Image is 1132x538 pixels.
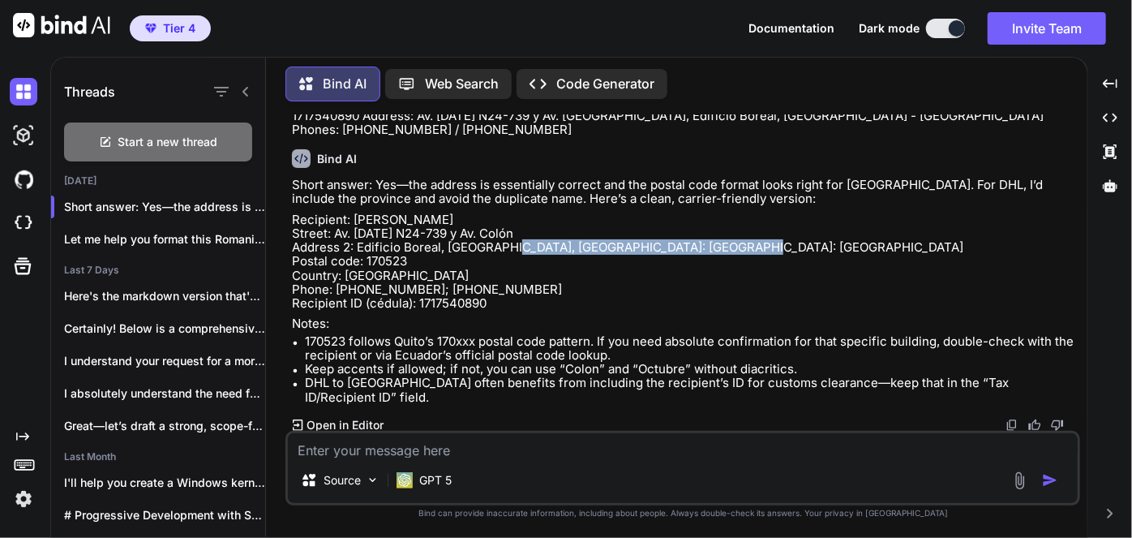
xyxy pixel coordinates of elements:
[64,82,115,101] h1: Threads
[64,231,265,247] p: Let me help you format this Romanian...
[305,334,1077,363] li: 170523 follows Quito’s 170xxx postal code pattern. If you need absolute confirmation for that spe...
[1042,472,1058,489] img: icon
[988,12,1106,45] button: Invite Team
[324,472,361,489] p: Source
[317,151,357,167] h6: Bind AI
[51,450,265,463] h2: Last Month
[859,20,920,37] span: Dark mode
[64,199,265,215] p: Short answer: Yes—the address is essenti...
[10,485,37,513] img: settings
[51,264,265,277] h2: Last 7 Days
[10,209,37,237] img: cloudideIcon
[292,178,1077,206] p: Short answer: Yes—the address is essentially correct and the postal code format looks right for [...
[1051,419,1064,432] img: dislike
[64,353,265,369] p: I understand your request for a more...
[64,288,265,304] p: Here's the markdown version that's ready to...
[748,22,834,35] button: Documentation
[13,13,110,37] img: Bind AI
[285,509,1080,519] p: Bind can provide inaccurate information, including about people. Always double-check its answers....
[305,362,1077,376] li: Keep accents if allowed; if not, you can use “Colon” and “Octubre” without diacritics.
[64,418,265,434] p: Great—let’s draft a strong, scope-focused job posting...
[292,213,1077,311] p: Recipient: [PERSON_NAME] Street: Av. [DATE] N24-739 y Av. Colón Address 2: Edificio Boreal, [GEOG...
[323,76,367,91] p: Bind AI
[51,174,265,187] h2: [DATE]
[145,24,157,33] img: premium
[1006,419,1018,432] img: copy
[1028,419,1041,432] img: like
[556,76,654,91] p: Code Generator
[64,385,265,402] p: I absolutely understand the need for complete...
[64,321,265,337] p: Certainly! Below is a comprehensive HTML page...
[130,15,211,41] button: premiumTier 4
[118,134,218,150] span: Start a new thread
[307,417,384,433] p: Open in Editor
[366,473,379,487] img: Pick Models
[425,76,499,91] p: Web Search
[419,472,452,489] p: GPT 5
[397,472,413,489] img: GPT 5
[10,122,37,149] img: darkAi-studio
[10,78,37,105] img: darkChat
[292,316,1077,330] p: Notes:
[64,507,265,523] p: # Progressive Development with Self-Serving UI Yes,...
[1010,471,1029,490] img: attachment
[64,475,265,491] p: I'll help you create a Windows kernel...
[10,166,37,193] img: githubDark
[163,20,195,37] span: Tier 4
[748,21,834,35] span: Documentation
[305,376,1077,404] li: DHL to [GEOGRAPHIC_DATA] often benefits from including the recipient’s ID for customs clearance—k...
